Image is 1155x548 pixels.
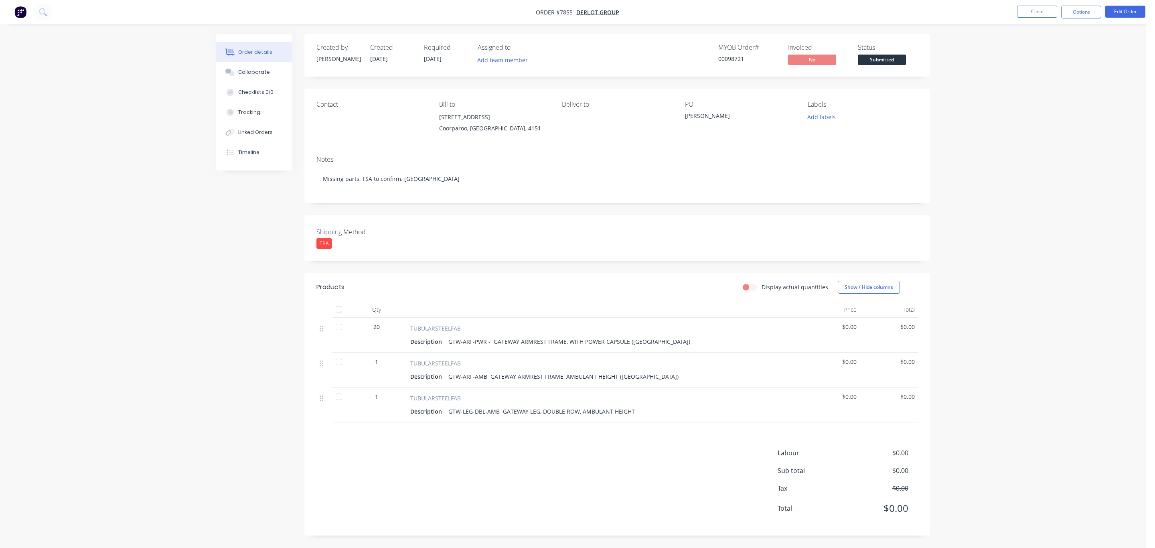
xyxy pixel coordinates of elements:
[410,359,461,367] span: TUBULARSTEELFAB
[410,371,445,382] div: Description
[860,302,918,318] div: Total
[849,466,908,475] span: $0.00
[216,122,292,142] button: Linked Orders
[316,227,417,237] label: Shipping Method
[445,371,682,382] div: GTW-ARF-AMB GATEWAY ARMREST FRAME, AMBULANT HEIGHT ([GEOGRAPHIC_DATA])
[353,302,401,318] div: Qty
[238,89,274,96] div: Checklists 0/0
[375,357,378,366] span: 1
[858,44,918,51] div: Status
[849,483,908,493] span: $0.00
[805,323,857,331] span: $0.00
[1061,6,1101,18] button: Options
[439,112,549,123] div: [STREET_ADDRESS]
[316,55,361,63] div: [PERSON_NAME]
[14,6,26,18] img: Factory
[410,394,461,402] span: TUBULARSTEELFAB
[316,156,918,163] div: Notes
[478,44,558,51] div: Assigned to
[863,323,915,331] span: $0.00
[685,112,785,123] div: [PERSON_NAME]
[424,55,442,63] span: [DATE]
[778,483,849,493] span: Tax
[238,129,273,136] div: Linked Orders
[316,282,344,292] div: Products
[410,406,445,417] div: Description
[424,44,468,51] div: Required
[216,62,292,82] button: Collaborate
[858,55,906,67] button: Submitted
[718,55,778,63] div: 00098721
[316,44,361,51] div: Created by
[805,392,857,401] span: $0.00
[858,55,906,65] span: Submitted
[536,8,576,16] span: Order #7855 -
[863,357,915,366] span: $0.00
[316,101,426,108] div: Contact
[316,238,332,249] div: TBA
[778,466,849,475] span: Sub total
[370,55,388,63] span: [DATE]
[478,55,532,65] button: Add team member
[445,336,693,347] div: GTW-ARF-PWR - GATEWAY ARMREST FRAME, WITH POWER CAPSULE ([GEOGRAPHIC_DATA])
[1017,6,1057,18] button: Close
[216,142,292,162] button: Timeline
[373,323,380,331] span: 20
[445,406,638,417] div: GTW-LEG-DBL-AMB GATEWAY LEG, DOUBLE ROW, AMBULANT HEIGHT
[216,102,292,122] button: Tracking
[238,109,260,116] div: Tracking
[805,357,857,366] span: $0.00
[238,149,259,156] div: Timeline
[370,44,414,51] div: Created
[762,283,828,291] label: Display actual quantities
[439,112,549,137] div: [STREET_ADDRESS]Coorparoo, [GEOGRAPHIC_DATA], 4151
[562,101,672,108] div: Deliver to
[838,281,900,294] button: Show / Hide columns
[802,302,860,318] div: Price
[375,392,378,401] span: 1
[778,448,849,458] span: Labour
[788,55,836,65] span: No
[863,392,915,401] span: $0.00
[685,101,795,108] div: PO
[788,44,848,51] div: Invoiced
[216,42,292,62] button: Order details
[439,101,549,108] div: Bill to
[316,166,918,191] div: Missing parts, TSA to confirm. [GEOGRAPHIC_DATA]
[778,503,849,513] span: Total
[849,501,908,516] span: $0.00
[808,101,918,108] div: Labels
[849,448,908,458] span: $0.00
[238,69,270,76] div: Collaborate
[718,44,778,51] div: MYOB Order #
[803,112,840,122] button: Add labels
[238,49,272,56] div: Order details
[410,336,445,347] div: Description
[473,55,532,65] button: Add team member
[439,123,549,134] div: Coorparoo, [GEOGRAPHIC_DATA], 4151
[1105,6,1145,18] button: Edit Order
[410,324,461,333] span: TUBULARSTEELFAB
[576,8,619,16] a: Derlot Group
[216,82,292,102] button: Checklists 0/0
